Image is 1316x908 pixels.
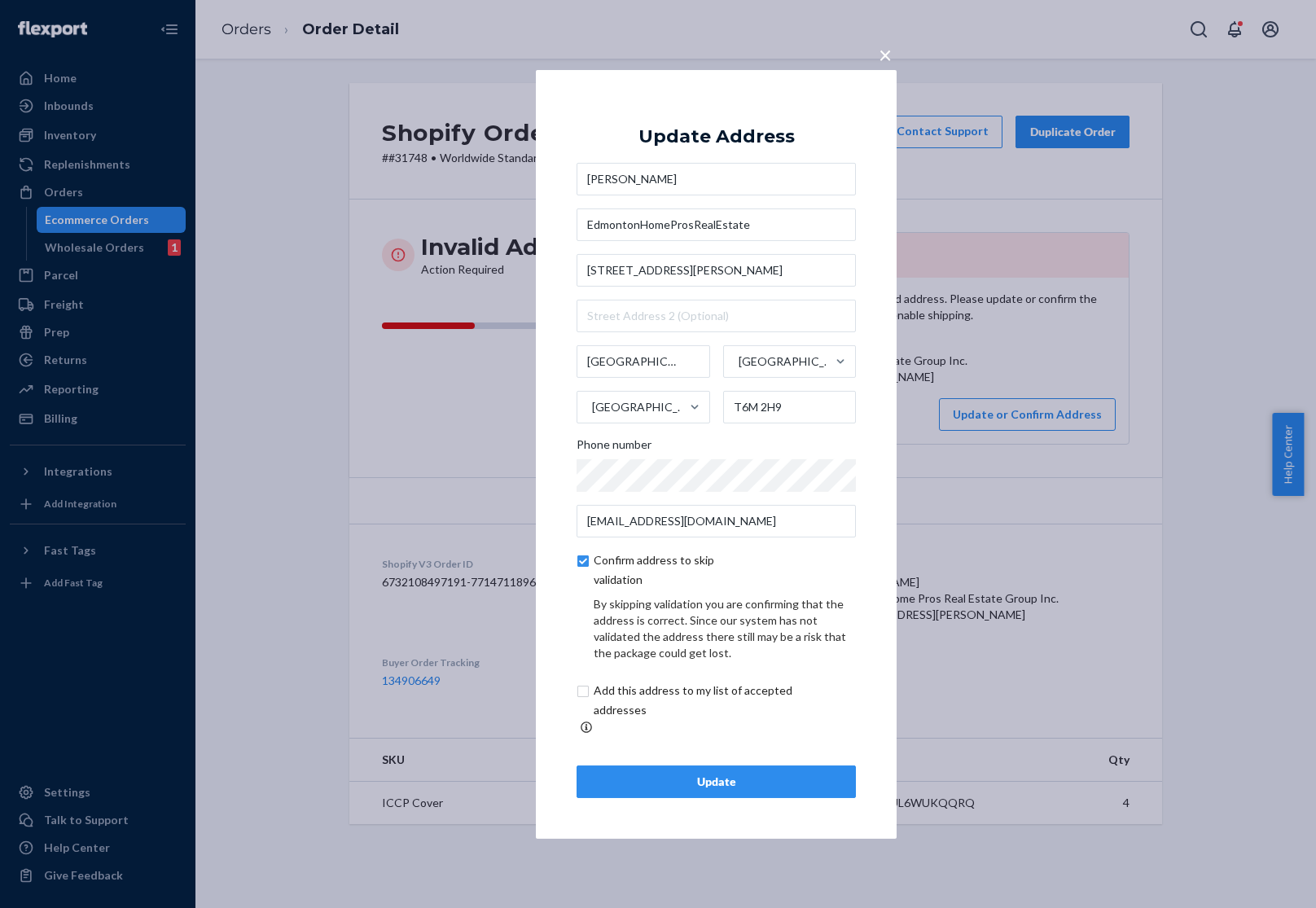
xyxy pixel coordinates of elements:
input: First & Last Name [577,163,856,195]
div: [GEOGRAPHIC_DATA] [592,399,688,415]
button: Update [577,765,856,798]
div: Update Address [638,126,795,146]
input: Street Address 2 (Optional) [577,300,856,332]
input: Email (Only Required for International) [577,505,856,537]
input: City [577,345,710,378]
span: Phone number [577,436,651,459]
input: [GEOGRAPHIC_DATA] [737,345,739,378]
div: Update [590,774,842,790]
span: × [879,40,892,68]
input: ZIP Code [723,391,857,423]
input: Company Name [577,208,856,241]
div: [GEOGRAPHIC_DATA] [739,353,835,370]
input: Street Address [577,254,856,287]
input: [GEOGRAPHIC_DATA] [590,391,592,423]
div: By skipping validation you are confirming that the address is correct. Since our system has not v... [594,596,856,661]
